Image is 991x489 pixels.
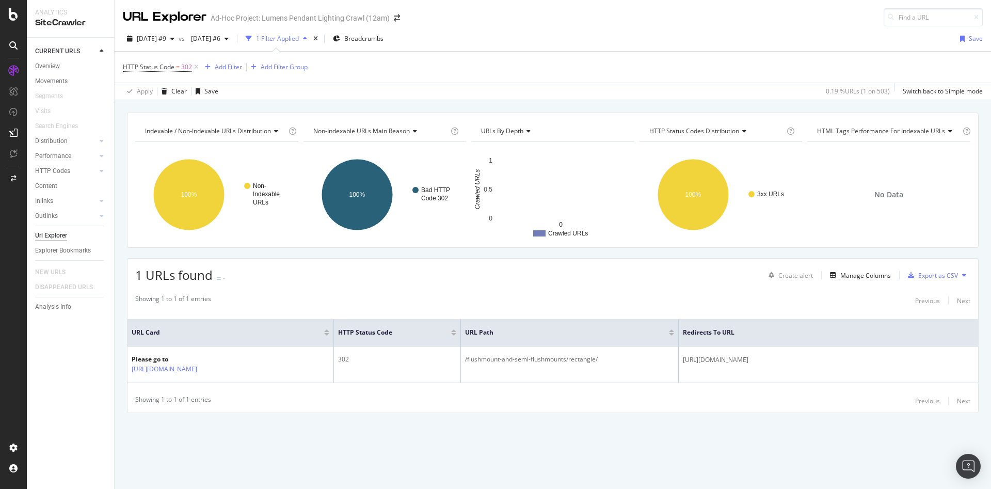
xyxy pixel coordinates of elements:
div: NEW URLS [35,267,66,278]
span: HTML Tags Performance for Indexable URLs [817,127,945,135]
a: CURRENT URLS [35,46,97,57]
div: Create alert [778,271,813,280]
div: Please go to [132,355,219,364]
div: arrow-right-arrow-left [394,14,400,22]
svg: A chart. [135,150,298,240]
div: Url Explorer [35,230,67,241]
div: Ad-Hoc Project: Lumens Pendant Lighting Crawl (12am) [211,13,390,23]
div: times [311,34,320,44]
span: 2025 Aug. 29th #9 [137,34,166,43]
div: Open Intercom Messenger [956,454,981,479]
span: URLs by Depth [481,127,523,135]
svg: A chart. [471,150,634,240]
h4: HTTP Status Codes Distribution [647,123,785,139]
text: 1 [489,157,493,164]
text: 0 [559,221,563,228]
div: Analytics [35,8,106,17]
a: Visits [35,106,61,117]
button: Breadcrumbs [329,30,388,47]
svg: A chart. [303,150,467,240]
a: Segments [35,91,73,102]
h4: Indexable / Non-Indexable URLs Distribution [143,123,286,139]
div: Visits [35,106,51,117]
div: URL Explorer [123,8,206,26]
span: Redirects to URL [683,328,958,337]
text: 0.5 [484,186,493,193]
div: CURRENT URLS [35,46,80,57]
span: 2025 Aug. 29th #6 [187,34,220,43]
button: Previous [915,294,940,307]
div: Outlinks [35,211,58,222]
h4: Non-Indexable URLs Main Reason [311,123,449,139]
a: Overview [35,61,107,72]
button: 1 Filter Applied [242,30,311,47]
span: HTTP Status Codes Distribution [649,127,739,135]
button: Save [956,30,983,47]
div: Performance [35,151,71,162]
a: [URL][DOMAIN_NAME] [132,364,197,374]
a: Content [35,181,107,192]
span: 1 URLs found [135,266,213,283]
button: Clear [157,83,187,100]
span: [URL][DOMAIN_NAME] [683,355,748,365]
span: 302 [181,60,192,74]
text: 3xx URLs [757,191,784,198]
div: Search Engines [35,121,78,132]
button: Add Filter [201,61,242,73]
button: Add Filter Group [247,61,308,73]
button: Apply [123,83,153,100]
text: Bad HTTP [421,186,450,194]
h4: HTML Tags Performance for Indexable URLs [815,123,961,139]
div: DISAPPEARED URLS [35,282,93,293]
button: Manage Columns [826,269,891,281]
div: Previous [915,397,940,405]
div: Switch back to Simple mode [903,87,983,96]
div: Showing 1 to 1 of 1 entries [135,294,211,307]
button: Next [957,294,970,307]
div: Apply [137,87,153,96]
a: DISAPPEARED URLS [35,282,103,293]
svg: A chart. [640,150,803,240]
div: Inlinks [35,196,53,207]
text: 100% [685,191,701,198]
div: Movements [35,76,68,87]
div: Manage Columns [840,271,891,280]
div: Add Filter [215,62,242,71]
a: Url Explorer [35,230,107,241]
text: Crawled URLs [548,230,588,237]
button: [DATE] #9 [123,30,179,47]
div: HTTP Codes [35,166,70,177]
span: HTTP Status Code [338,328,436,337]
span: Breadcrumbs [344,34,383,43]
div: Explorer Bookmarks [35,245,91,256]
a: HTTP Codes [35,166,97,177]
button: Previous [915,395,940,407]
div: Save [969,34,983,43]
button: Next [957,395,970,407]
div: Add Filter Group [261,62,308,71]
div: 302 [338,355,456,364]
div: SiteCrawler [35,17,106,29]
button: Save [191,83,218,100]
a: NEW URLS [35,267,76,278]
span: = [176,62,180,71]
a: Movements [35,76,107,87]
text: 100% [349,191,365,198]
div: Content [35,181,57,192]
div: Overview [35,61,60,72]
input: Find a URL [884,8,983,26]
span: HTTP Status Code [123,62,174,71]
div: Showing 1 to 1 of 1 entries [135,395,211,407]
div: Next [957,296,970,305]
span: URL Path [465,328,653,337]
button: Create alert [764,267,813,283]
text: 0 [489,215,493,222]
span: Indexable / Non-Indexable URLs distribution [145,127,271,135]
span: No Data [874,190,903,200]
button: [DATE] #6 [187,30,233,47]
img: Equal [217,277,221,280]
a: Explorer Bookmarks [35,245,107,256]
